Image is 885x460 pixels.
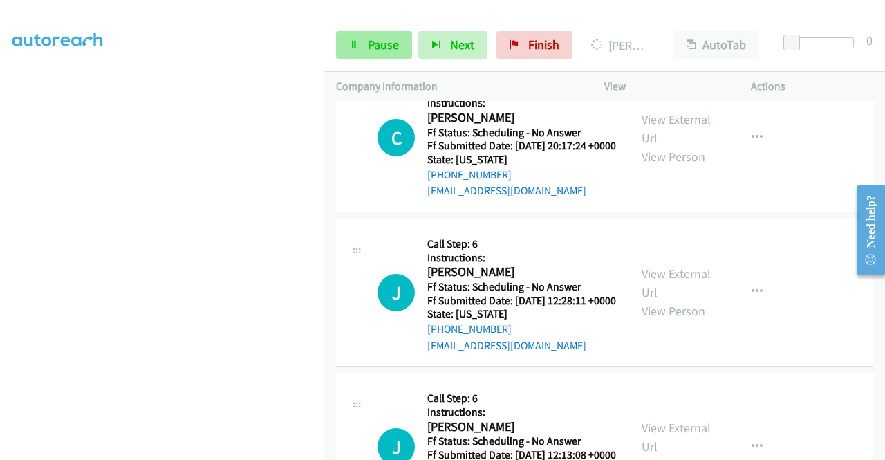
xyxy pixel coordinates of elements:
p: [PERSON_NAME] [591,36,649,55]
a: [EMAIL_ADDRESS][DOMAIN_NAME] [427,184,586,197]
h5: Instructions: [427,96,616,110]
span: Next [450,37,474,53]
h2: [PERSON_NAME] [427,110,612,126]
p: Actions [751,78,873,95]
h5: Ff Submitted Date: [DATE] 12:28:11 +0000 [427,294,616,308]
span: Pause [368,37,399,53]
h1: C [378,119,415,156]
a: [EMAIL_ADDRESS][DOMAIN_NAME] [427,339,586,352]
h2: [PERSON_NAME] [427,419,616,435]
span: Finish [528,37,559,53]
a: Pause [336,31,412,59]
p: Company Information [336,78,579,95]
h5: Ff Status: Scheduling - No Answer [427,434,616,448]
a: [PHONE_NUMBER] [427,168,512,181]
a: [PHONE_NUMBER] [427,322,512,335]
div: 0 [866,31,873,50]
h5: Ff Submitted Date: [DATE] 20:17:24 +0000 [427,139,616,153]
a: View External Url [642,266,711,300]
h5: Ff Status: Scheduling - No Answer [427,126,616,140]
iframe: Resource Center [846,175,885,285]
a: View Person [642,303,705,319]
h5: Call Step: 6 [427,392,616,405]
h5: State: [US_STATE] [427,153,616,167]
h5: Call Step: 6 [427,237,616,251]
h1: J [378,274,415,311]
h5: Ff Status: Scheduling - No Answer [427,280,616,294]
a: View External Url [642,420,711,454]
button: AutoTab [673,31,759,59]
p: View [604,78,726,95]
a: Finish [496,31,572,59]
a: View External Url [642,111,711,146]
div: The call is yet to be attempted [378,119,415,156]
h2: [PERSON_NAME] [427,264,616,280]
h5: Instructions: [427,251,616,265]
a: View Person [642,149,705,165]
h5: Instructions: [427,405,616,419]
button: Next [418,31,487,59]
h5: State: [US_STATE] [427,307,616,321]
div: The call is yet to be attempted [378,274,415,311]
